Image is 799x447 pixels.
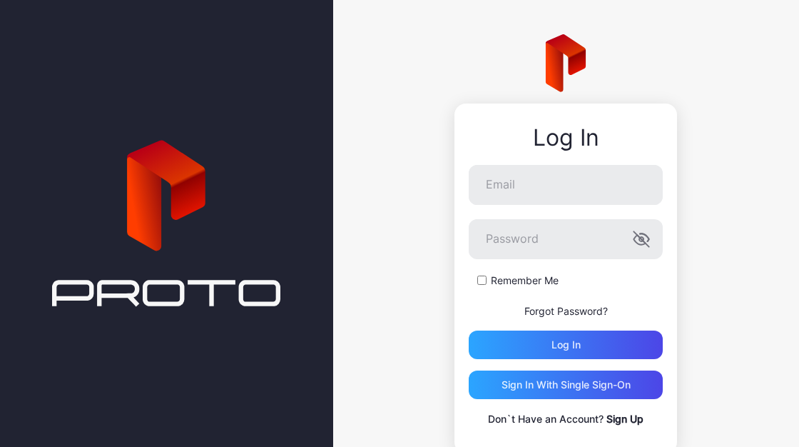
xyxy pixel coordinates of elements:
[606,413,643,425] a: Sign Up
[469,411,663,428] p: Don`t Have an Account?
[469,165,663,205] input: Email
[469,219,663,259] input: Password
[469,331,663,359] button: Log in
[524,305,608,317] a: Forgot Password?
[491,273,559,288] label: Remember Me
[551,339,581,351] div: Log in
[502,379,631,391] div: Sign in With Single Sign-On
[469,371,663,399] button: Sign in With Single Sign-On
[633,231,650,248] button: Password
[469,125,663,151] div: Log In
